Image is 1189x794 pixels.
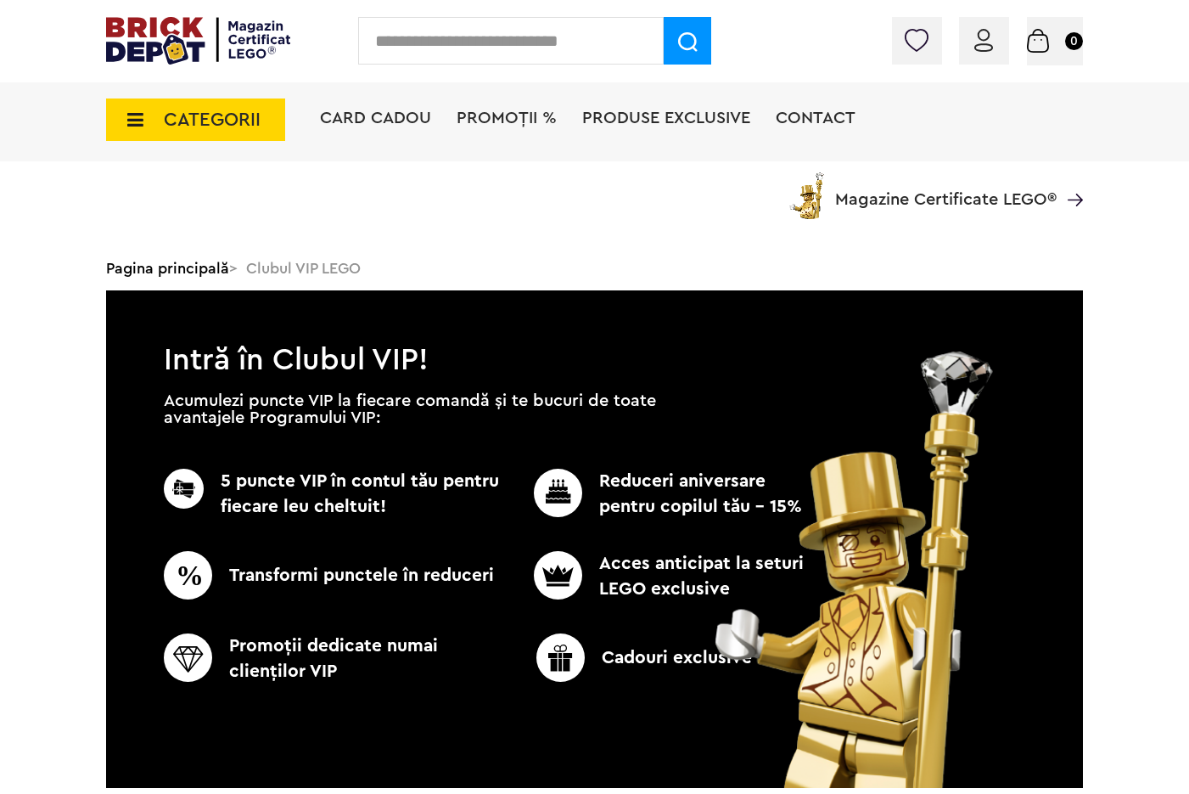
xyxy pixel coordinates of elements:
[164,634,212,682] img: CC_BD_Green_chek_mark
[1057,169,1083,186] a: Magazine Certificate LEGO®
[457,110,557,127] a: PROMOȚII %
[1065,32,1083,50] small: 0
[164,551,506,600] p: Transformi punctele în reduceri
[582,110,750,127] a: Produse exclusive
[697,352,1013,788] img: vip_page_image
[776,110,855,127] a: Contact
[164,469,204,509] img: CC_BD_Green_chek_mark
[106,290,1083,369] h1: Intră în Clubul VIP!
[536,634,585,682] img: CC_BD_Green_chek_mark
[534,551,582,600] img: CC_BD_Green_chek_mark
[320,110,431,127] a: Card Cadou
[164,392,656,426] p: Acumulezi puncte VIP la fiecare comandă și te bucuri de toate avantajele Programului VIP:
[499,634,841,682] p: Cadouri exclusive LEGO
[164,551,212,600] img: CC_BD_Green_chek_mark
[506,469,810,520] p: Reduceri aniversare pentru copilul tău - 15%
[164,634,506,684] p: Promoţii dedicate numai clienţilor VIP
[534,469,582,517] img: CC_BD_Green_chek_mark
[106,261,229,276] a: Pagina principală
[164,469,506,520] p: 5 puncte VIP în contul tău pentru fiecare leu cheltuit!
[506,551,810,602] p: Acces anticipat la seturi LEGO exclusive
[835,169,1057,208] span: Magazine Certificate LEGO®
[164,110,261,129] span: CATEGORII
[106,246,1083,290] div: > Clubul VIP LEGO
